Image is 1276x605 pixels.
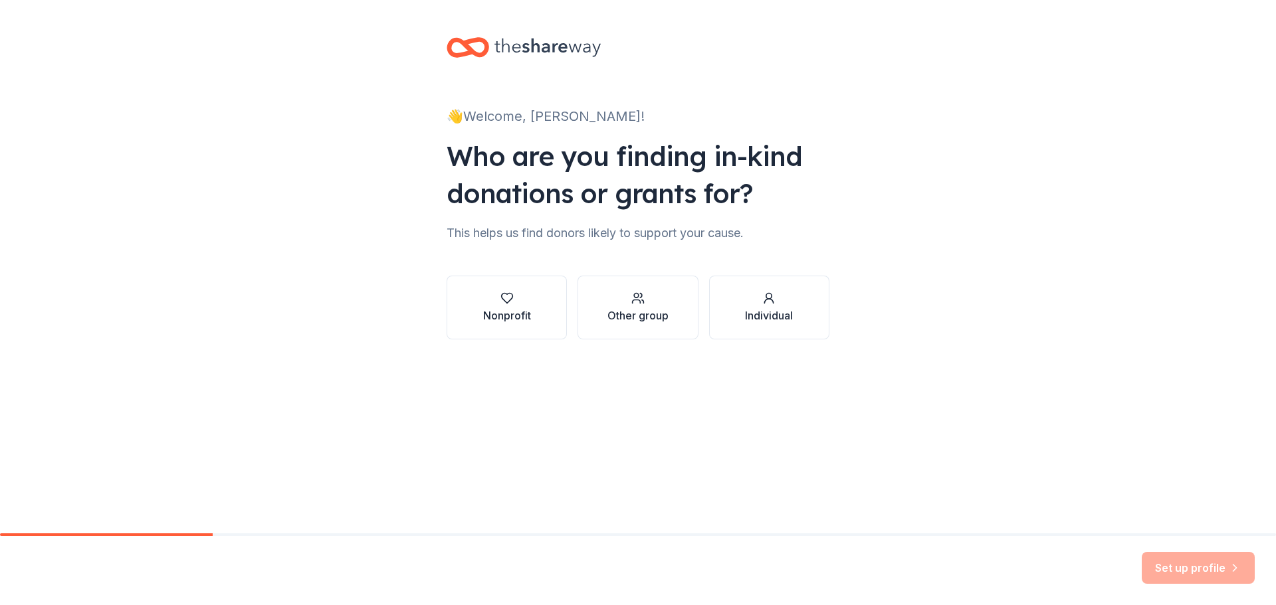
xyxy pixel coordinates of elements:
button: Nonprofit [447,276,567,339]
div: Who are you finding in-kind donations or grants for? [447,137,829,212]
div: 👋 Welcome, [PERSON_NAME]! [447,106,829,127]
div: Nonprofit [483,307,531,323]
div: Other group [607,307,669,323]
button: Individual [709,276,829,339]
button: Other group [578,276,698,339]
div: This helps us find donors likely to support your cause. [447,222,829,244]
div: Individual [745,307,793,323]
